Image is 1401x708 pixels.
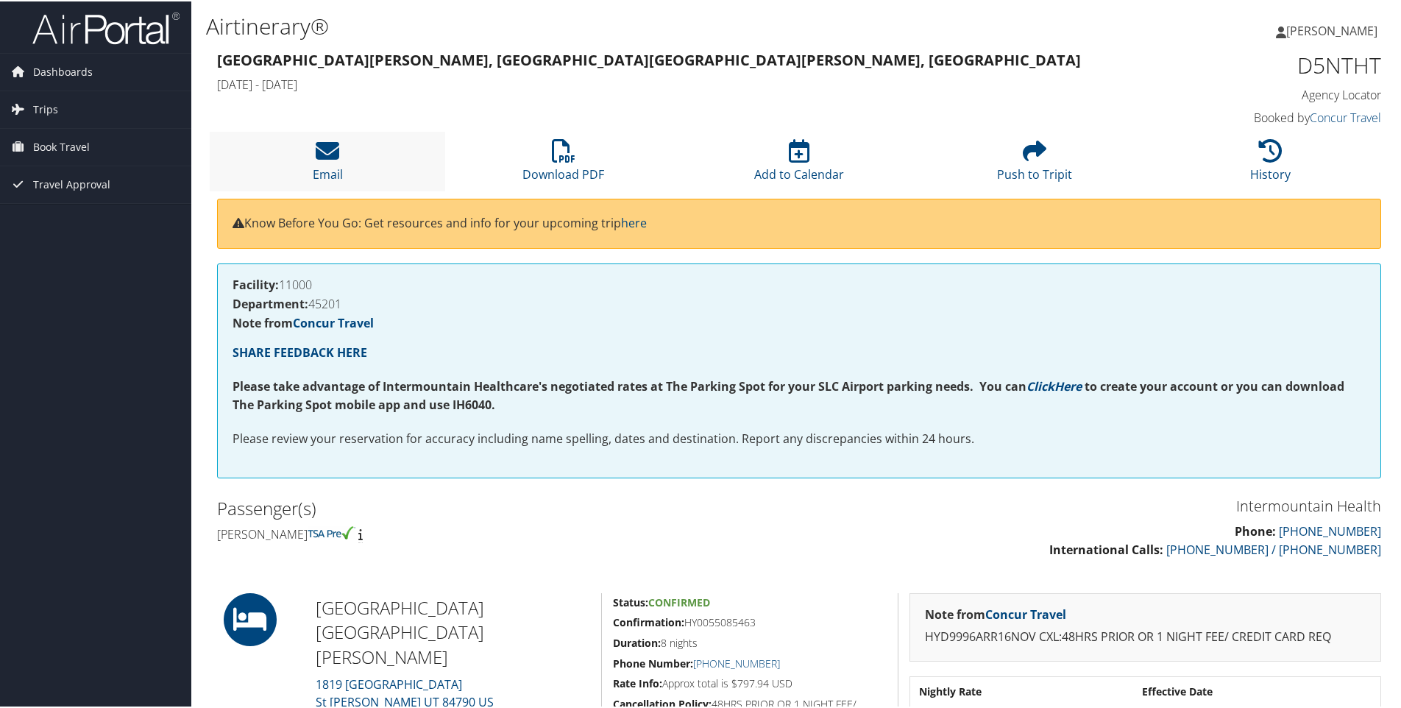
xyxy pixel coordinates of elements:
[648,594,710,608] span: Confirmed
[1286,21,1377,38] span: [PERSON_NAME]
[1107,108,1381,124] h4: Booked by
[217,525,788,541] h4: [PERSON_NAME]
[217,495,788,520] h2: Passenger(s)
[233,213,1366,232] p: Know Before You Go: Get resources and info for your upcoming trip
[233,294,308,311] strong: Department:
[1107,85,1381,102] h4: Agency Locator
[217,49,1081,68] strong: [GEOGRAPHIC_DATA][PERSON_NAME], [GEOGRAPHIC_DATA] [GEOGRAPHIC_DATA][PERSON_NAME], [GEOGRAPHIC_DATA]
[233,314,374,330] strong: Note from
[1054,377,1082,393] a: Here
[613,634,661,648] strong: Duration:
[233,377,1026,393] strong: Please take advantage of Intermountain Healthcare's negotiated rates at The Parking Spot for your...
[925,605,1066,621] strong: Note from
[313,146,343,181] a: Email
[233,343,367,359] a: SHARE FEEDBACK HERE
[1026,377,1054,393] a: Click
[613,675,662,689] strong: Rate Info:
[206,10,997,40] h1: Airtinerary®
[621,213,647,230] a: here
[1166,540,1381,556] a: [PHONE_NUMBER] / [PHONE_NUMBER]
[613,655,693,669] strong: Phone Number:
[1049,540,1163,556] strong: International Calls:
[613,614,684,628] strong: Confirmation:
[217,75,1085,91] h4: [DATE] - [DATE]
[985,605,1066,621] a: Concur Travel
[1276,7,1392,52] a: [PERSON_NAME]
[233,297,1366,308] h4: 45201
[613,675,887,690] h5: Approx total is $797.94 USD
[1135,677,1379,704] th: Effective Date
[810,495,1381,515] h3: Intermountain Health
[997,146,1072,181] a: Push to Tripit
[33,90,58,127] span: Trips
[613,614,887,629] h5: HY0055085463
[233,275,279,291] strong: Facility:
[293,314,374,330] a: Concur Travel
[925,626,1366,645] p: HYD9996ARR16NOV CXL:48HRS PRIOR OR 1 NIGHT FEE/ CREDIT CARD REQ
[693,655,780,669] a: [PHONE_NUMBER]
[522,146,604,181] a: Download PDF
[233,277,1366,289] h4: 11000
[1250,146,1291,181] a: History
[1235,522,1276,538] strong: Phone:
[33,127,90,164] span: Book Travel
[33,52,93,89] span: Dashboards
[1279,522,1381,538] a: [PHONE_NUMBER]
[613,594,648,608] strong: Status:
[754,146,844,181] a: Add to Calendar
[1107,49,1381,79] h1: D5NTHT
[1310,108,1381,124] a: Concur Travel
[233,428,1366,447] p: Please review your reservation for accuracy including name spelling, dates and destination. Repor...
[613,634,887,649] h5: 8 nights
[33,165,110,202] span: Travel Approval
[912,677,1133,704] th: Nightly Rate
[316,594,590,668] h2: [GEOGRAPHIC_DATA] [GEOGRAPHIC_DATA][PERSON_NAME]
[308,525,355,538] img: tsa-precheck.png
[32,10,180,44] img: airportal-logo.png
